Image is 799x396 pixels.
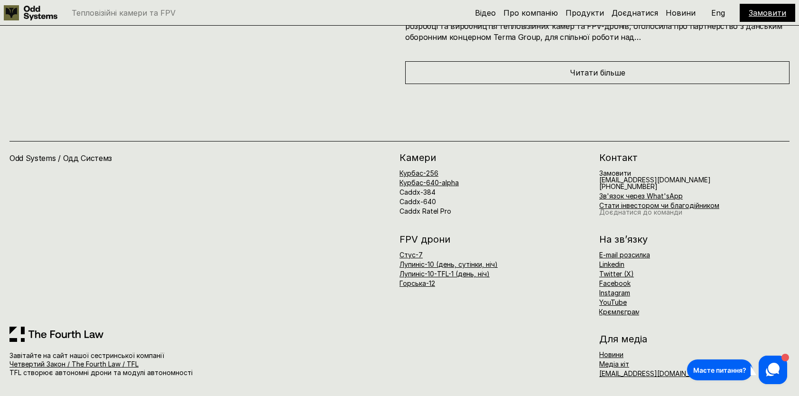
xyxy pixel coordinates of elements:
[399,260,498,268] a: Лупиніс-10 (день, сутінки, ніч)
[9,360,139,368] a: Четвертий Закон / The Fourth Law / TFL
[612,8,658,18] a: Доєднатися
[599,170,711,190] h6: [EMAIL_ADDRESS][DOMAIN_NAME]
[599,308,640,316] a: Крємлєграм
[399,235,590,244] h2: FPV дрони
[599,260,624,268] a: Linkedin
[599,153,790,162] h2: Контакт
[599,201,719,209] a: Стати інвестором чи благодійником
[399,279,435,287] a: Горська-12
[566,8,604,18] a: Продукти
[399,169,438,177] a: Курбас-256
[599,289,630,297] a: Instagram
[599,298,627,306] a: YouTube
[749,8,786,18] a: Замовити
[399,251,423,259] a: Стус-7
[399,198,436,206] a: Caddx-640
[599,208,682,216] a: Доєднатися до команди
[666,8,696,18] a: Новини
[599,279,631,287] a: Facebook
[599,235,648,244] h2: На зв’язку
[9,351,259,377] p: Завітайте на сайт нашої сестринської компанії TFL створює автономні дрони та модулі автономності
[399,179,459,187] a: Курбас-640-alpha
[599,350,623,358] a: Новини
[599,360,629,368] a: Медіа кіт
[599,251,650,259] a: E-mail розсилка
[570,68,625,77] span: Читати більше
[72,9,176,17] p: Тепловізійні камери та FPV
[399,153,590,162] h2: Камери
[399,270,490,278] a: Лупиніс-10-TFL-1 (день, ніч)
[399,188,436,196] a: Caddx-384
[599,270,634,278] a: Twitter (X)
[599,169,631,177] a: Замовити
[399,207,451,215] a: Caddx Ratel Pro
[599,369,711,377] a: [EMAIL_ADDRESS][DOMAIN_NAME]
[711,9,725,17] p: Eng
[475,8,496,18] a: Відео
[9,153,225,163] h4: Odd Systems / Одд Системз
[599,192,683,200] a: Зв'язок через What'sApp
[599,334,790,344] h2: Для медіа
[599,182,658,190] span: [PHONE_NUMBER]
[685,353,790,387] iframe: HelpCrunch
[503,8,558,18] a: Про компанію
